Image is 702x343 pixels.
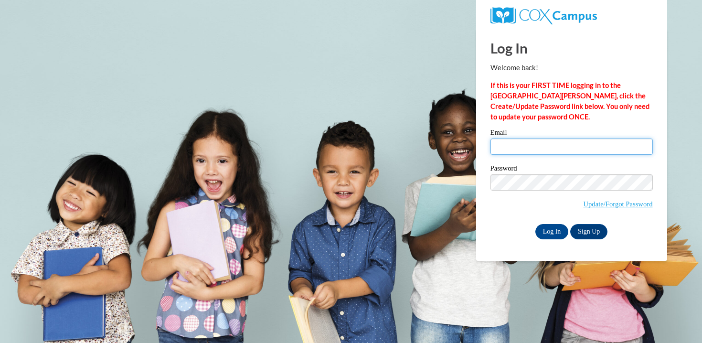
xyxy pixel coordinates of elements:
[490,81,649,121] strong: If this is your FIRST TIME logging in to the [GEOGRAPHIC_DATA][PERSON_NAME], click the Create/Upd...
[583,200,652,208] a: Update/Forgot Password
[490,63,653,73] p: Welcome back!
[490,129,653,139] label: Email
[570,224,607,239] a: Sign Up
[490,38,653,58] h1: Log In
[490,7,597,24] img: COX Campus
[490,165,653,174] label: Password
[490,11,597,19] a: COX Campus
[535,224,569,239] input: Log In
